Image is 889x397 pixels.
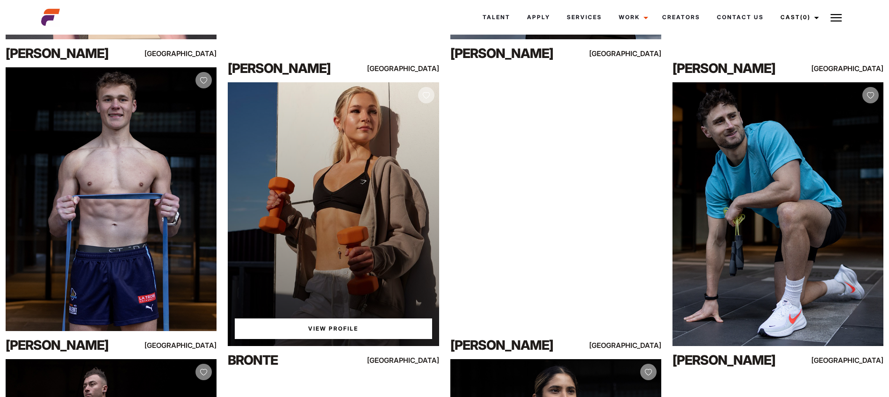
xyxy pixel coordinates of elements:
[598,48,661,59] div: [GEOGRAPHIC_DATA]
[654,5,708,30] a: Creators
[519,5,558,30] a: Apply
[672,351,799,369] div: [PERSON_NAME]
[800,14,810,21] span: (0)
[820,63,883,74] div: [GEOGRAPHIC_DATA]
[376,63,439,74] div: [GEOGRAPHIC_DATA]
[153,48,217,59] div: [GEOGRAPHIC_DATA]
[41,8,60,27] img: cropped-aefm-brand-fav-22-square.png
[153,339,217,351] div: [GEOGRAPHIC_DATA]
[474,5,519,30] a: Talent
[558,5,610,30] a: Services
[6,336,132,354] div: [PERSON_NAME]
[450,336,577,354] div: [PERSON_NAME]
[610,5,654,30] a: Work
[820,354,883,366] div: [GEOGRAPHIC_DATA]
[6,44,132,63] div: [PERSON_NAME]
[598,339,661,351] div: [GEOGRAPHIC_DATA]
[672,59,799,78] div: [PERSON_NAME]
[831,12,842,23] img: Burger icon
[772,5,824,30] a: Cast(0)
[228,59,354,78] div: [PERSON_NAME]
[450,44,577,63] div: [PERSON_NAME]
[376,354,439,366] div: [GEOGRAPHIC_DATA]
[228,351,354,369] div: Bronte
[708,5,772,30] a: Contact Us
[235,318,432,339] a: View Bronte'sProfile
